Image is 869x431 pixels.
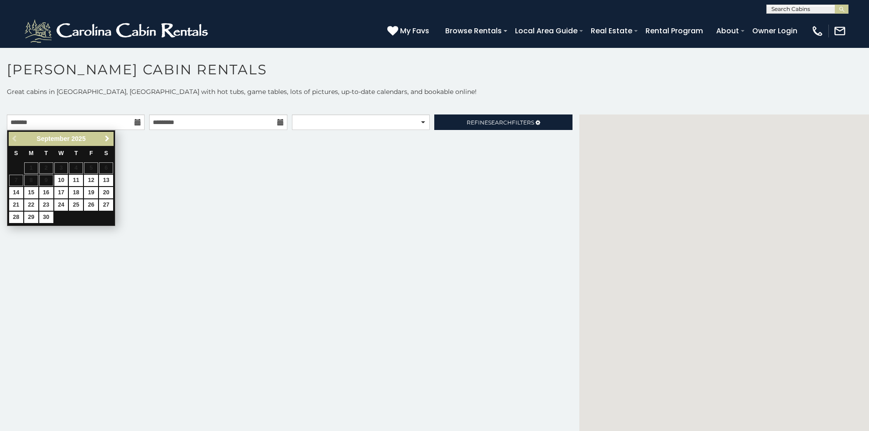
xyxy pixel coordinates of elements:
[39,212,53,223] a: 30
[712,23,744,39] a: About
[101,133,113,145] a: Next
[36,135,69,142] span: September
[89,150,93,156] span: Friday
[54,187,68,198] a: 17
[9,199,23,211] a: 21
[9,187,23,198] a: 14
[586,23,637,39] a: Real Estate
[69,199,83,211] a: 25
[84,187,98,198] a: 19
[99,187,113,198] a: 20
[54,175,68,186] a: 10
[488,119,512,126] span: Search
[748,23,802,39] a: Owner Login
[39,187,53,198] a: 16
[69,175,83,186] a: 11
[44,150,48,156] span: Tuesday
[104,150,108,156] span: Saturday
[441,23,506,39] a: Browse Rentals
[69,187,83,198] a: 18
[72,135,86,142] span: 2025
[24,187,38,198] a: 15
[641,23,708,39] a: Rental Program
[39,199,53,211] a: 23
[811,25,824,37] img: phone-regular-white.png
[29,150,34,156] span: Monday
[24,212,38,223] a: 29
[400,25,429,36] span: My Favs
[74,150,78,156] span: Thursday
[434,114,572,130] a: RefineSearchFilters
[510,23,582,39] a: Local Area Guide
[387,25,432,37] a: My Favs
[84,199,98,211] a: 26
[9,212,23,223] a: 28
[24,199,38,211] a: 22
[99,175,113,186] a: 13
[54,199,68,211] a: 24
[84,175,98,186] a: 12
[833,25,846,37] img: mail-regular-white.png
[467,119,534,126] span: Refine Filters
[23,17,212,45] img: White-1-2.png
[99,199,113,211] a: 27
[14,150,18,156] span: Sunday
[104,135,111,142] span: Next
[58,150,64,156] span: Wednesday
